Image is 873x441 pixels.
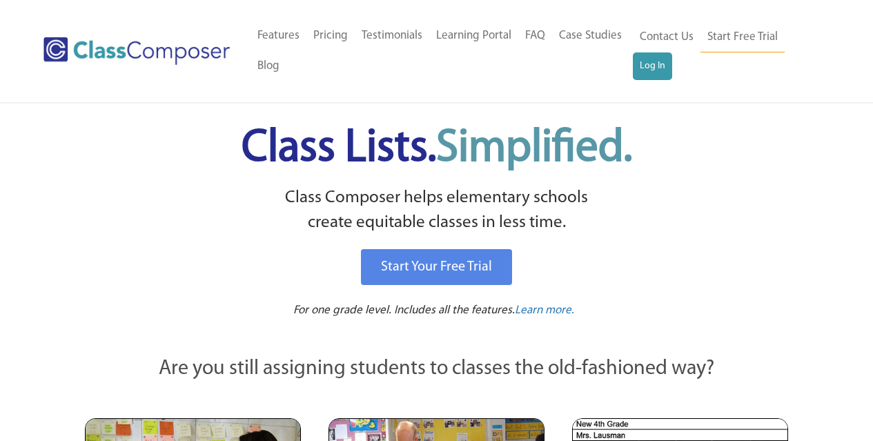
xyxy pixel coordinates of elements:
p: Are you still assigning students to classes the old-fashioned way? [85,354,789,384]
a: Case Studies [552,21,629,51]
a: FAQ [518,21,552,51]
a: Log In [633,52,672,80]
span: For one grade level. Includes all the features. [293,304,515,316]
a: Testimonials [355,21,429,51]
img: Class Composer [43,37,230,65]
p: Class Composer helps elementary schools create equitable classes in less time. [83,186,791,236]
nav: Header Menu [251,21,633,81]
a: Pricing [306,21,355,51]
a: Features [251,21,306,51]
a: Contact Us [633,22,700,52]
a: Start Your Free Trial [361,249,512,285]
a: Blog [251,51,286,81]
span: Simplified. [436,126,632,171]
span: Class Lists. [242,126,632,171]
span: Learn more. [515,304,574,316]
span: Start Your Free Trial [381,260,492,274]
a: Learn more. [515,302,574,320]
a: Learning Portal [429,21,518,51]
a: Start Free Trial [700,22,785,53]
nav: Header Menu [633,22,819,80]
